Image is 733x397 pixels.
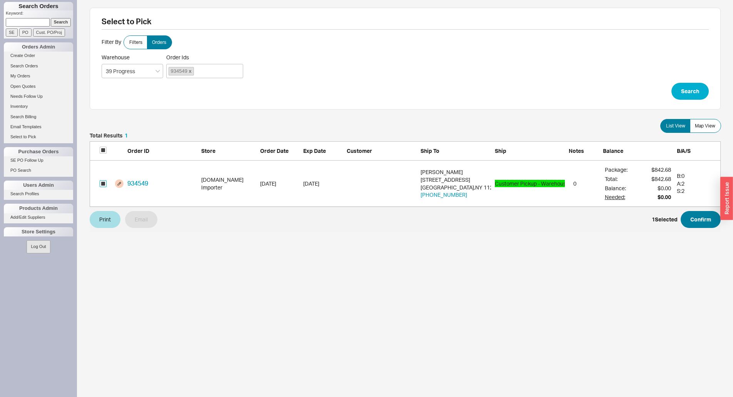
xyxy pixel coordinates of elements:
span: Email [135,215,148,224]
div: [DOMAIN_NAME] [201,176,256,184]
span: Ship To [421,147,439,154]
h1: Search Orders [4,2,73,10]
a: Needs Follow Up [4,92,73,101]
div: Orders Admin [4,42,73,52]
p: Keyword: [6,10,73,18]
div: $842.68 [651,175,671,183]
span: Orders [152,39,166,45]
span: B/A/S [677,147,691,154]
span: Store [201,147,215,154]
div: A: 2 [677,180,716,188]
span: Balance [603,147,623,154]
button: Email [125,211,157,228]
input: Order Ids934549 [196,66,200,77]
div: B: 0 [677,172,716,180]
a: My Orders [4,72,73,80]
span: Filter By [102,39,121,45]
a: Inventory [4,102,73,111]
span: 1 [125,132,128,139]
div: S: 2 [677,187,716,195]
span: Notes [569,147,584,154]
div: Total: [605,175,628,183]
div: [STREET_ADDRESS] [GEOGRAPHIC_DATA] , NY 11223-5348 [421,168,491,198]
span: Order ID [127,147,149,154]
span: Order Ids [166,54,243,61]
a: 934549 [127,179,148,187]
span: Confirm [690,215,711,224]
h5: Total Results [90,133,128,138]
svg: open menu [155,70,160,73]
div: Needed: [605,193,628,201]
span: 934549 [169,67,194,75]
div: 1 Selected [652,216,678,223]
a: Create Order [4,52,73,60]
div: [PERSON_NAME] [421,168,491,176]
button: [PHONE_NUMBER] [421,191,467,199]
div: Balance: [605,184,628,192]
div: Package: [605,166,628,174]
input: Select... [102,64,163,78]
input: Cust. PO/Proj [33,28,65,37]
span: Exp Date [303,147,326,154]
h2: Select to Pick [102,18,709,30]
span: Print [99,215,111,224]
span: Ship [495,147,506,154]
a: Search Orders [4,62,73,70]
span: Map View [695,123,715,129]
a: Open Quotes [4,82,73,90]
span: Order Date [260,147,289,154]
span: Filters [129,39,142,45]
button: Confirm [681,211,721,228]
a: SE PO Follow Up [4,156,73,164]
a: Add/Edit Suppliers [4,213,73,221]
div: grid [90,161,721,207]
a: Search Profiles [4,190,73,198]
div: $0.00 [658,184,671,192]
span: List View [666,123,685,129]
button: Search [671,83,709,100]
a: Search Billing [4,113,73,121]
div: Products Admin [4,204,73,213]
button: Print [90,211,120,228]
div: $842.68 [651,166,671,174]
a: PO Search [4,166,73,174]
input: SE [6,28,18,37]
div: 8/18/25 [303,180,342,188]
div: Store Settings [4,227,73,236]
span: 0 [569,180,581,188]
span: Warehouse [102,54,130,60]
input: Search [51,18,71,26]
div: $0.00 [658,193,671,201]
span: Needs Follow Up [10,94,43,99]
div: Purchase Orders [4,147,73,156]
span: Customer [347,147,372,154]
a: Select to Pick [4,133,73,141]
div: Importer [201,184,256,191]
span: Search [681,87,699,96]
div: Users Admin [4,181,73,190]
div: Customer Pickup - Warehouse [495,180,565,188]
button: Log Out [27,240,50,253]
div: 8/18/25 [260,180,299,188]
a: Email Templates [4,123,73,131]
input: PO [19,28,32,37]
